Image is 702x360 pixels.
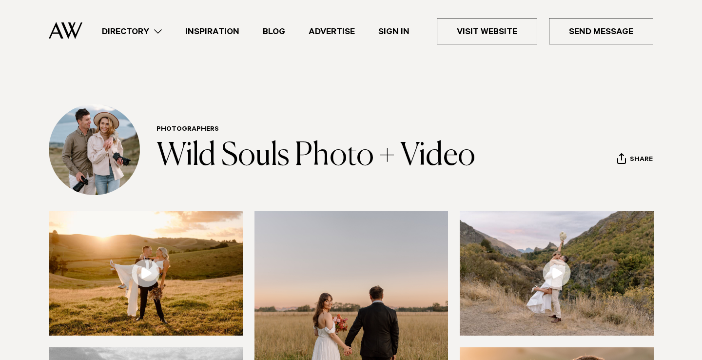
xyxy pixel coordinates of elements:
[437,18,537,44] a: Visit Website
[174,25,251,38] a: Inspiration
[90,25,174,38] a: Directory
[49,22,82,39] img: Auckland Weddings Logo
[367,25,421,38] a: Sign In
[549,18,653,44] a: Send Message
[297,25,367,38] a: Advertise
[630,156,653,165] span: Share
[251,25,297,38] a: Blog
[156,126,219,134] a: Photographers
[156,140,475,172] a: Wild Souls Photo + Video
[49,104,140,195] img: Profile Avatar
[617,153,653,167] button: Share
